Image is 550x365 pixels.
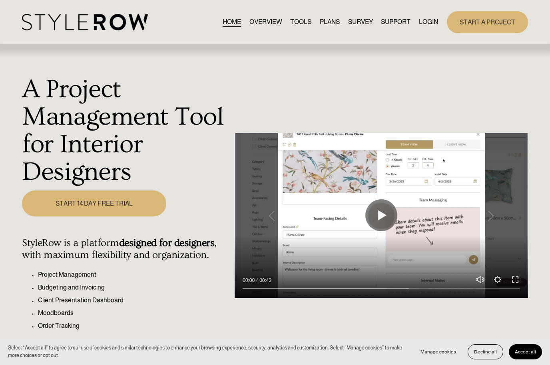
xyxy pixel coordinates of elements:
a: HOME [223,17,241,28]
span: Decline all [474,349,497,355]
h1: A Project Management Tool for Interior Designers [22,75,230,186]
input: Seek [243,286,520,291]
div: Current time [243,276,257,284]
a: PLANS [320,17,340,28]
a: TOOLS [290,17,311,28]
img: StyleRow [22,14,148,30]
p: Simplify your workflow, manage items effectively, and keep your business running seamlessly. [22,337,230,356]
a: OVERVIEW [249,17,282,28]
span: Manage cookies [420,349,456,355]
button: Play [365,199,397,231]
a: START 14 DAY FREE TRIAL [22,190,166,216]
p: Select “Accept all” to agree to our use of cookies and similar technologies to enhance your brows... [8,344,407,359]
p: Client Presentation Dashboard [38,296,230,305]
p: Order Tracking [38,321,230,331]
a: folder dropdown [381,17,411,28]
button: Accept all [509,344,542,359]
a: SURVEY [348,17,373,28]
h4: StyleRow is a platform , with maximum flexibility and organization. [22,237,230,262]
strong: designed for designers [119,237,215,249]
a: LOGIN [419,17,438,28]
a: START A PROJECT [447,11,528,33]
span: Accept all [515,349,536,355]
button: Decline all [468,344,503,359]
p: Project Management [38,270,230,280]
p: Moodboards [38,308,230,318]
div: Duration [257,276,273,284]
span: SUPPORT [381,17,411,27]
button: Manage cookies [414,344,462,359]
p: Budgeting and Invoicing [38,283,230,292]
